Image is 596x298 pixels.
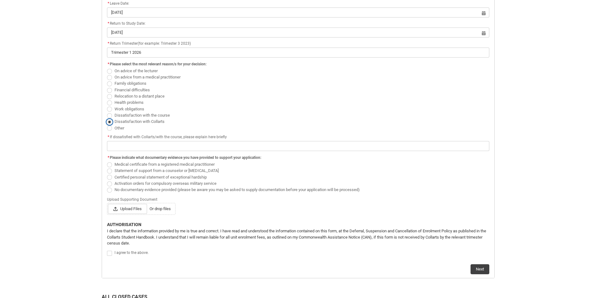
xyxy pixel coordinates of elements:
[107,222,141,227] b: AUTHORISATION
[108,62,109,66] abbr: required
[108,41,109,46] abbr: required
[107,228,489,246] p: I declare that the information provided by me is true and correct. I have read and understood the...
[107,135,227,139] span: If dissatisfied with Collarts/with the course, please explain here briefly
[108,204,147,214] span: Upload Files
[115,187,360,192] span: No documentary evidence provided (please be aware you may be asked to supply documentation before...
[107,21,145,26] span: Return to Study Date:
[108,1,109,6] abbr: required
[150,206,171,212] span: Or drop files
[110,155,261,160] span: Please indicate what documentary evidence you have provided to support your application:
[115,119,165,124] span: Dissatisfaction with Collarts
[107,195,160,202] span: Upload Supporting Document
[115,68,158,73] span: On advice of the lecturer
[115,181,216,186] span: Activation orders for compulsory overseas military service
[115,175,207,179] span: Certified personal statement of exceptional hardship
[115,126,124,130] span: Other
[115,250,149,255] span: I agree to the above.
[115,113,170,118] span: Dissatisfaction with the course
[108,21,109,26] abbr: required
[108,135,109,139] abbr: required
[115,162,215,167] span: Medical certificate from a registered medical practitioner
[115,107,144,111] span: Work obligations
[108,155,109,160] abbr: required
[115,100,144,105] span: Health problems
[115,88,150,92] span: Financial difficulties
[107,41,191,46] span: Return Trimester(for example: Trimester 3 2023)
[115,75,181,79] span: On advice from a medical practitioner
[471,264,489,274] button: Next
[115,94,165,98] span: Relocation to a distant place
[107,1,129,6] span: Leave Date:
[110,62,206,66] span: Please select the most relevant reason/s for your decision:
[115,168,219,173] span: Statement of support from a counselor or [MEDICAL_DATA]
[115,81,146,86] span: Family obligations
